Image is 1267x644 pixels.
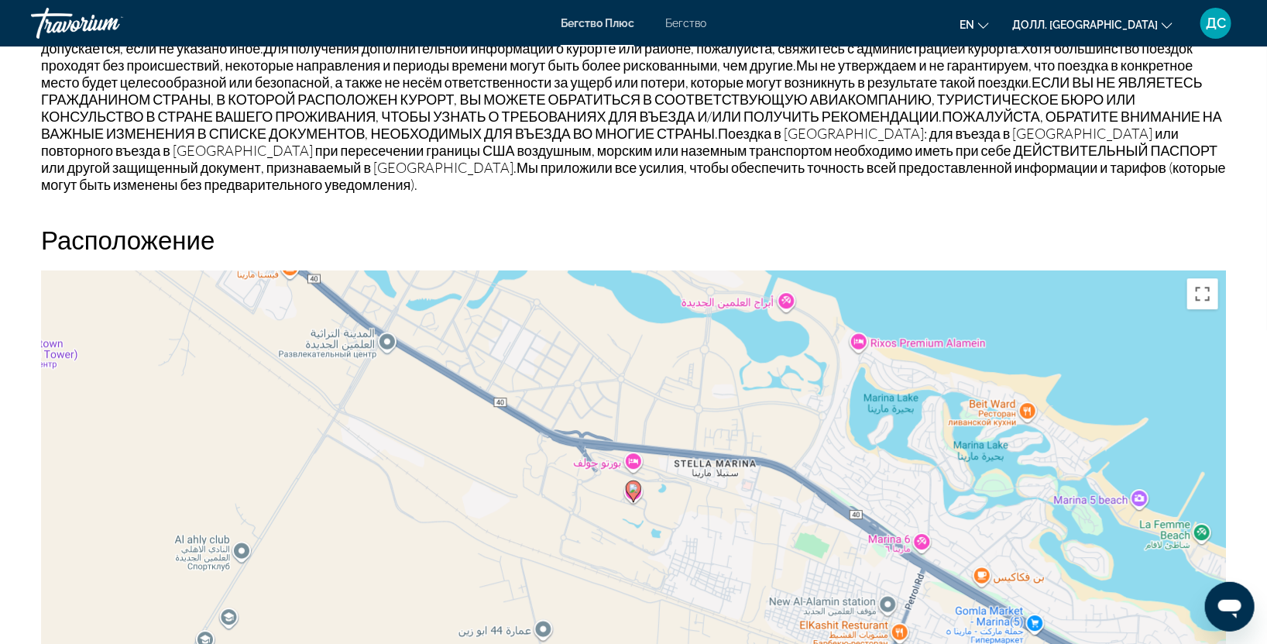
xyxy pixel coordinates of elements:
iframe: Кнопка запуска окна обмена сообщениями [1205,582,1255,632]
a: Травориум [31,3,186,43]
ya-tr-span: Мы приложили все усилия, чтобы обеспечить точность всей предоставленной информации и тарифов (кот... [41,159,1226,193]
button: Изменить валюту [1012,13,1173,36]
ya-tr-span: ДС [1206,15,1226,31]
ya-tr-span: Расположение [41,224,215,255]
ya-tr-span: Хотя большинство поездок проходят без происшествий, некоторые направления и периоды времени могут... [41,40,1193,74]
ya-tr-span: Поездка в [GEOGRAPHIC_DATA]: для въезда в [GEOGRAPHIC_DATA] или повторного въезда в [GEOGRAPHIC_D... [41,125,1218,176]
ya-tr-span: Долл. [GEOGRAPHIC_DATA] [1012,19,1158,31]
ya-tr-span: ЕСЛИ ВЫ НЕ ЯВЛЯЕТЕСЬ ГРАЖДАНИНОМ СТРАНЫ, В КОТОРОЙ РАСПОЛОЖЕН КУРОРТ, ВЫ МОЖЕТЕ ОБРАТИТЬСЯ В СООТ... [41,74,1203,125]
ya-tr-span: Мы не утверждаем и не гарантируем, что поездка в конкретное место будет целесообразной или безопа... [41,57,1193,91]
button: Пользовательское меню [1196,7,1236,40]
button: Изменить язык [960,13,989,36]
a: Бегство [665,17,706,29]
ya-tr-span: ПОЖАЛУЙСТА, ОБРАТИТЕ ВНИМАНИЕ НА ВАЖНЫЕ ИЗМЕНЕНИЯ В СПИСКЕ ДОКУМЕНТОВ, НЕОБХОДИМЫХ ДЛЯ ВЪЕЗДА ВО ... [41,108,1222,142]
button: Включить полноэкранный режим [1187,278,1218,309]
a: Бегство Плюс [561,17,634,29]
ya-tr-span: en [960,19,974,31]
ya-tr-span: Для получения дополнительной информации о курорте или районе, пожалуйста, свяжитесь с администрац... [263,40,1021,57]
